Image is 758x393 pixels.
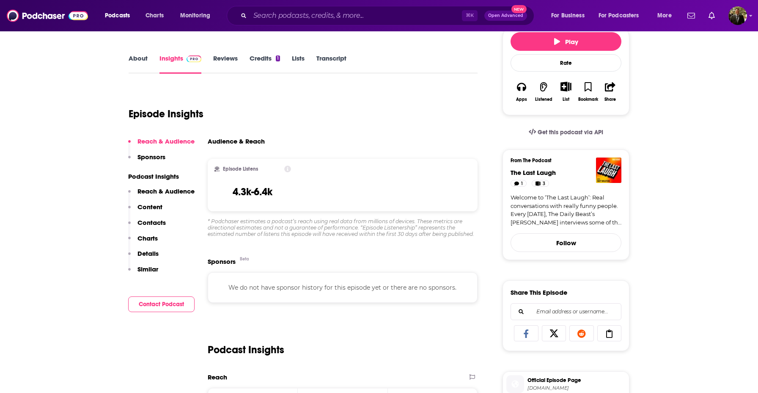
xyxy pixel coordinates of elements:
a: Lists [292,54,305,74]
button: Sponsors [128,153,165,169]
p: Details [137,249,159,257]
button: Show More Button [557,82,574,91]
div: * Podchaser estimates a podcast’s reach using real data from millions of devices. These metrics a... [208,218,478,237]
span: Logged in as david40333 [728,6,747,25]
div: Apps [516,97,527,102]
span: 1 [521,180,523,188]
div: Bookmark [578,97,598,102]
p: We do not have sponsor history for this episode yet or there are no sponsors. [218,283,467,292]
span: Charts [146,10,164,22]
button: Reach & Audience [128,137,195,153]
input: Email address or username... [518,304,614,320]
h2: Sponsors [208,257,236,266]
button: Bookmark [577,76,599,107]
span: Open Advanced [488,14,523,18]
button: Details [128,249,159,265]
button: Apps [511,76,533,107]
a: Get this podcast via API [522,122,610,143]
div: Search podcasts, credits, & more... [235,6,542,25]
span: Play [554,38,578,46]
div: List [563,97,569,102]
button: Charts [128,234,158,250]
div: Search followers [511,303,621,320]
div: Show More ButtonList [555,76,577,107]
button: Contacts [128,219,166,234]
p: Podcast Insights [128,172,195,180]
div: Share [604,97,616,102]
a: Charts [140,9,169,22]
img: User Profile [728,6,747,25]
button: open menu [99,9,141,22]
a: Show notifications dropdown [684,8,698,23]
button: Play [511,32,621,51]
a: Share on Facebook [514,325,538,341]
h2: Episode Listens [223,166,258,172]
div: Listened [535,97,552,102]
a: The Last Laugh [511,169,556,177]
button: Follow [511,233,621,252]
p: Content [137,203,162,211]
span: Get this podcast via API [538,129,603,136]
a: Share on X/Twitter [542,325,566,341]
button: Reach & Audience [128,187,195,203]
button: open menu [593,9,651,22]
h1: Episode Insights [129,108,203,120]
span: shows.acast.com [527,385,626,391]
span: More [657,10,672,22]
button: open menu [545,9,595,22]
p: Reach & Audience [137,187,195,195]
a: 3 [532,180,549,187]
span: For Podcasters [599,10,639,22]
span: ⌘ K [462,10,478,21]
button: open menu [651,9,682,22]
div: Rate [511,54,621,72]
div: Beta [240,256,249,262]
button: Listened [533,76,555,107]
a: 1 [511,180,527,187]
img: Podchaser - Follow, Share and Rate Podcasts [7,8,88,24]
a: Copy Link [597,325,622,341]
button: open menu [174,9,221,22]
span: Official Episode Page [527,376,626,384]
p: Contacts [137,219,166,227]
a: Welcome to ‘The Last Laugh’: Real conversations with really funny people. Every [DATE], The Daily... [511,194,621,227]
h3: From The Podcast [511,158,615,163]
span: Monitoring [180,10,210,22]
button: Content [128,203,162,219]
p: Similar [137,265,158,273]
span: 3 [543,180,545,188]
p: Reach & Audience [137,137,195,145]
button: Similar [128,265,158,281]
span: For Business [551,10,585,22]
input: Search podcasts, credits, & more... [250,9,462,22]
a: Transcript [316,54,346,74]
a: Show notifications dropdown [705,8,718,23]
h3: 4.3k-6.4k [233,185,272,198]
button: Contact Podcast [128,296,195,312]
a: Share on Reddit [569,325,594,341]
a: Official Episode Page[DOMAIN_NAME] [506,375,626,393]
h2: Reach [208,373,227,381]
p: Sponsors [137,153,165,161]
a: Reviews [213,54,238,74]
a: Credits1 [250,54,280,74]
img: Podchaser Pro [187,55,201,62]
h2: Podcast Insights [208,343,284,356]
span: New [511,5,527,13]
img: The Last Laugh [596,158,621,183]
h3: Share This Episode [511,288,567,296]
button: Share [599,76,621,107]
a: About [129,54,148,74]
div: 1 [276,55,280,61]
a: InsightsPodchaser Pro [159,54,201,74]
p: Charts [137,234,158,242]
button: Open AdvancedNew [484,11,527,21]
h3: Audience & Reach [208,137,265,145]
button: Show profile menu [728,6,747,25]
span: Podcasts [105,10,130,22]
